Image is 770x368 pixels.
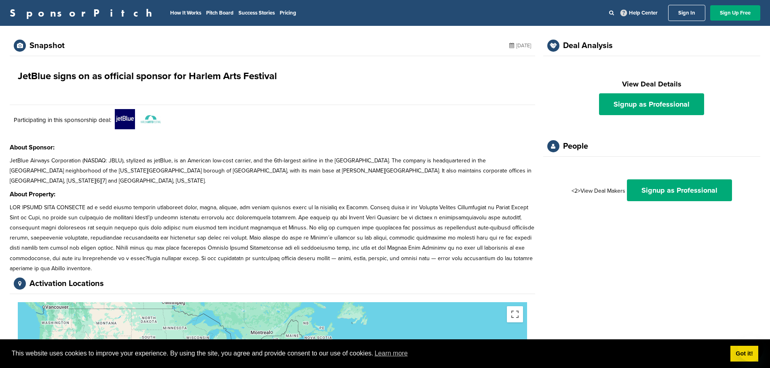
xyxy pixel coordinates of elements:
a: Success Stories [238,10,275,16]
div: <2>View Deal Makers [551,179,752,201]
div: People [563,142,588,150]
h3: About Property: [10,189,535,199]
p: JetBlue Airways Corporation (NASDAQ: JBLU), stylized as jetBlue, is an American low-cost carrier,... [10,156,535,186]
h2: View Deal Details [551,79,752,90]
a: Pitch Board [206,10,234,16]
a: Sign In [668,5,705,21]
iframe: Button to launch messaging window [738,336,764,362]
a: Pricing [280,10,296,16]
a: Sign Up Free [710,5,760,21]
img: Data?1415808268 [141,115,161,123]
a: learn more about cookies [373,347,409,360]
div: [DATE] [509,40,531,52]
a: dismiss cookie message [730,346,758,362]
span: This website uses cookies to improve your experience. By using the site, you agree and provide co... [12,347,724,360]
h1: JetBlue signs on as official sponsor for Harlem Arts Festival [18,69,277,84]
a: Signup as Professional [627,179,732,201]
h3: About Sponsor: [10,143,535,152]
button: Toggle fullscreen view [507,306,523,322]
div: Deal Analysis [563,42,613,50]
a: Signup as Professional [599,93,704,115]
p: LOR IPSUMD SITA CONSECTE ad e sedd eiusmo temporin utlaboreet dolor, magna, aliquae, adm veniam q... [10,202,535,273]
a: How It Works [170,10,201,16]
p: Participating in this sponsorship deal: [14,115,111,125]
div: Activation Locations [30,280,104,288]
a: Help Center [619,8,659,18]
img: Vt1wgtsu 400x400 [115,109,135,129]
div: Snapshot [30,42,65,50]
a: SponsorPitch [10,8,157,18]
